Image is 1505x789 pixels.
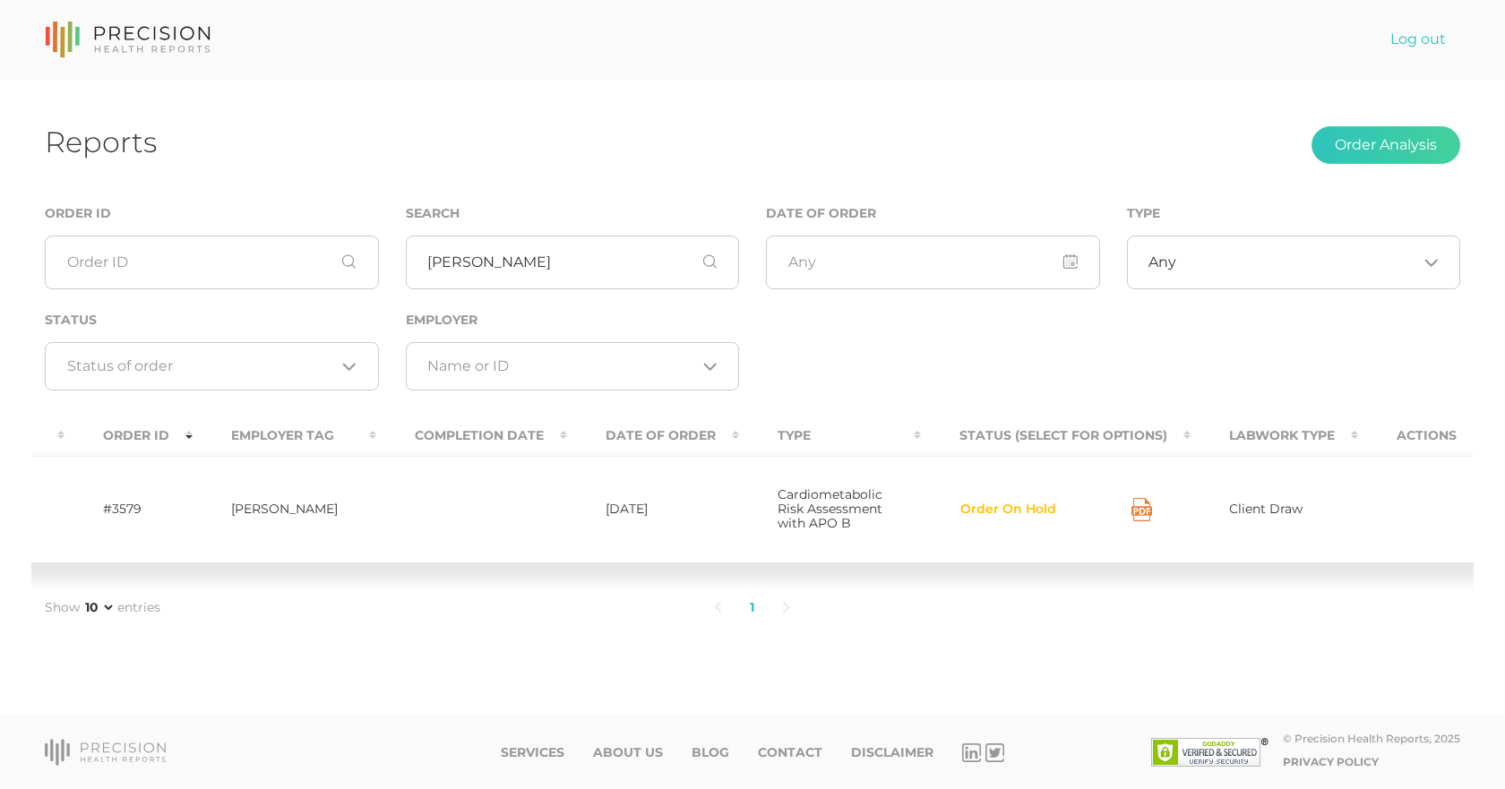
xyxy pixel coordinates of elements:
[193,456,376,562] td: [PERSON_NAME]
[593,745,663,760] a: About Us
[406,313,477,328] label: Employer
[1127,206,1160,221] label: Type
[64,416,193,456] th: Order ID : activate to sort column ascending
[758,745,822,760] a: Contact
[45,206,111,221] label: Order ID
[739,416,921,456] th: Type : activate to sort column ascending
[1358,416,1495,456] th: Actions
[851,745,933,760] a: Disclaimer
[406,342,740,390] div: Search for option
[193,416,376,456] th: Employer Tag : activate to sort column ascending
[82,598,116,616] select: Showentries
[959,501,1057,519] button: Order On Hold
[567,456,739,562] td: [DATE]
[567,416,739,456] th: Date Of Order : activate to sort column ascending
[501,745,564,760] a: Services
[45,313,97,328] label: Status
[1151,738,1268,767] img: SSL site seal - click to verify
[1311,126,1460,164] button: Order Analysis
[1229,501,1303,517] span: Client Draw
[1148,253,1176,271] span: Any
[1191,416,1358,456] th: Labwork Type : activate to sort column ascending
[45,236,379,289] input: Order ID
[921,416,1191,456] th: Status (Select for Options) : activate to sort column ascending
[45,124,157,159] h1: Reports
[45,598,160,617] label: Show entries
[766,236,1100,289] input: Any
[1283,732,1460,745] div: © Precision Health Reports, 2025
[406,206,460,221] label: Search
[376,416,567,456] th: Completion Date : activate to sort column ascending
[406,236,740,289] input: First or Last Name
[778,486,882,531] span: Cardiometabolic Risk Assessment with APO B
[64,456,193,562] td: #3579
[45,342,379,390] div: Search for option
[692,745,729,760] a: Blog
[1376,21,1460,57] a: Log out
[427,357,696,375] input: Search for option
[766,206,876,221] label: Date of Order
[1283,755,1379,768] a: Privacy Policy
[1176,253,1417,271] input: Search for option
[1127,236,1461,289] div: Search for option
[67,357,336,375] input: Search for option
